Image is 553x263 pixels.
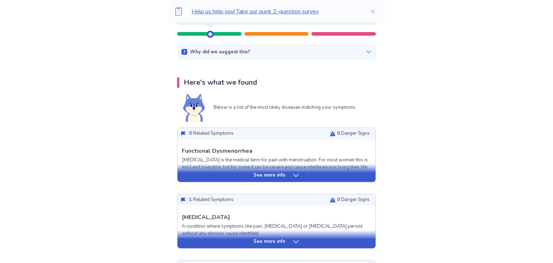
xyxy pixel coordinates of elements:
p: Danger Signs [337,196,370,204]
span: 0 [337,130,340,137]
p: Help us help you! Take our quick 2-question survey [192,7,359,16]
p: See more info [253,172,285,179]
p: Why did we suggest this? [190,49,250,56]
span: 0 [189,130,192,137]
p: Related Symptoms [189,196,234,204]
p: [MEDICAL_DATA] [182,213,230,222]
span: 0 [337,196,340,203]
img: Shiba [183,94,205,122]
p: Functional Dysmenorrhea [182,147,252,155]
p: Danger Signs [337,130,370,137]
p: [MEDICAL_DATA] is the medical term for pain with menstruation. For most women this is mild and to... [182,157,371,213]
p: Below is a list of the most likely diseases matching your symptoms. [213,104,356,111]
span: 1 [189,196,192,203]
p: A condition where symptoms like pain, [MEDICAL_DATA] or [MEDICAL_DATA] persist without any obviou... [182,223,371,237]
p: See more info [253,238,285,245]
p: Related Symptoms [189,130,234,137]
p: Here's what we found [184,77,257,88]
